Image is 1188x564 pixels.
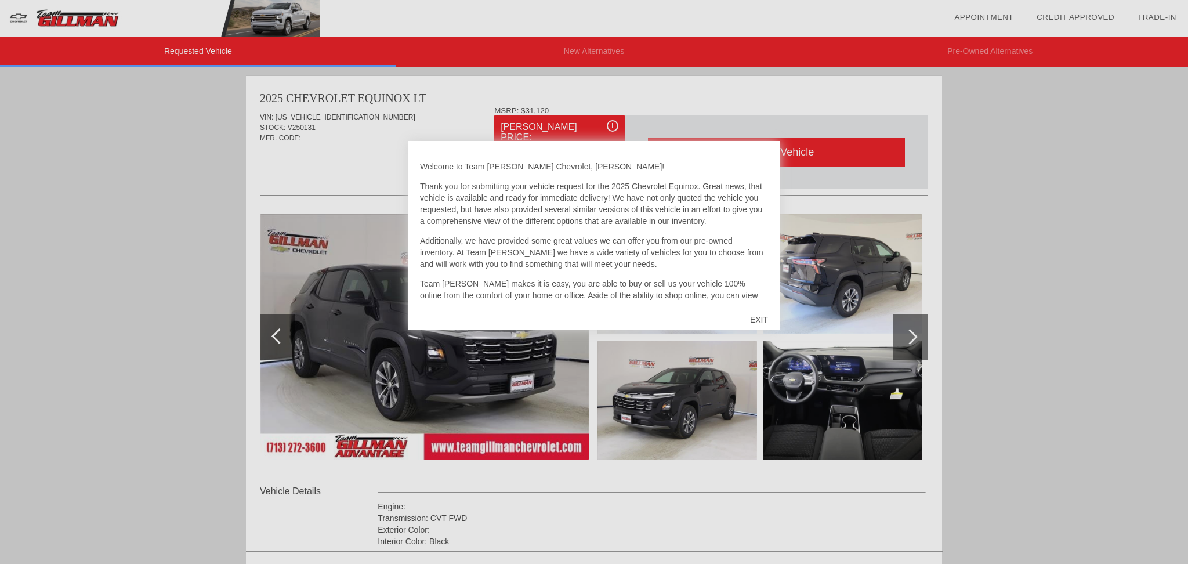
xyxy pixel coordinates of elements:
[420,180,768,227] p: Thank you for submitting your vehicle request for the 2025 Chevrolet Equinox. Great news, that ve...
[1037,13,1114,21] a: Credit Approved
[420,278,768,348] p: Team [PERSON_NAME] makes it is easy, you are able to buy or sell us your vehicle 100% online from...
[738,302,780,337] div: EXIT
[420,161,768,172] p: Welcome to Team [PERSON_NAME] Chevrolet, [PERSON_NAME]!
[420,235,768,270] p: Additionally, we have provided some great values we can offer you from our pre-owned inventory. A...
[954,13,1013,21] a: Appointment
[1138,13,1176,21] a: Trade-In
